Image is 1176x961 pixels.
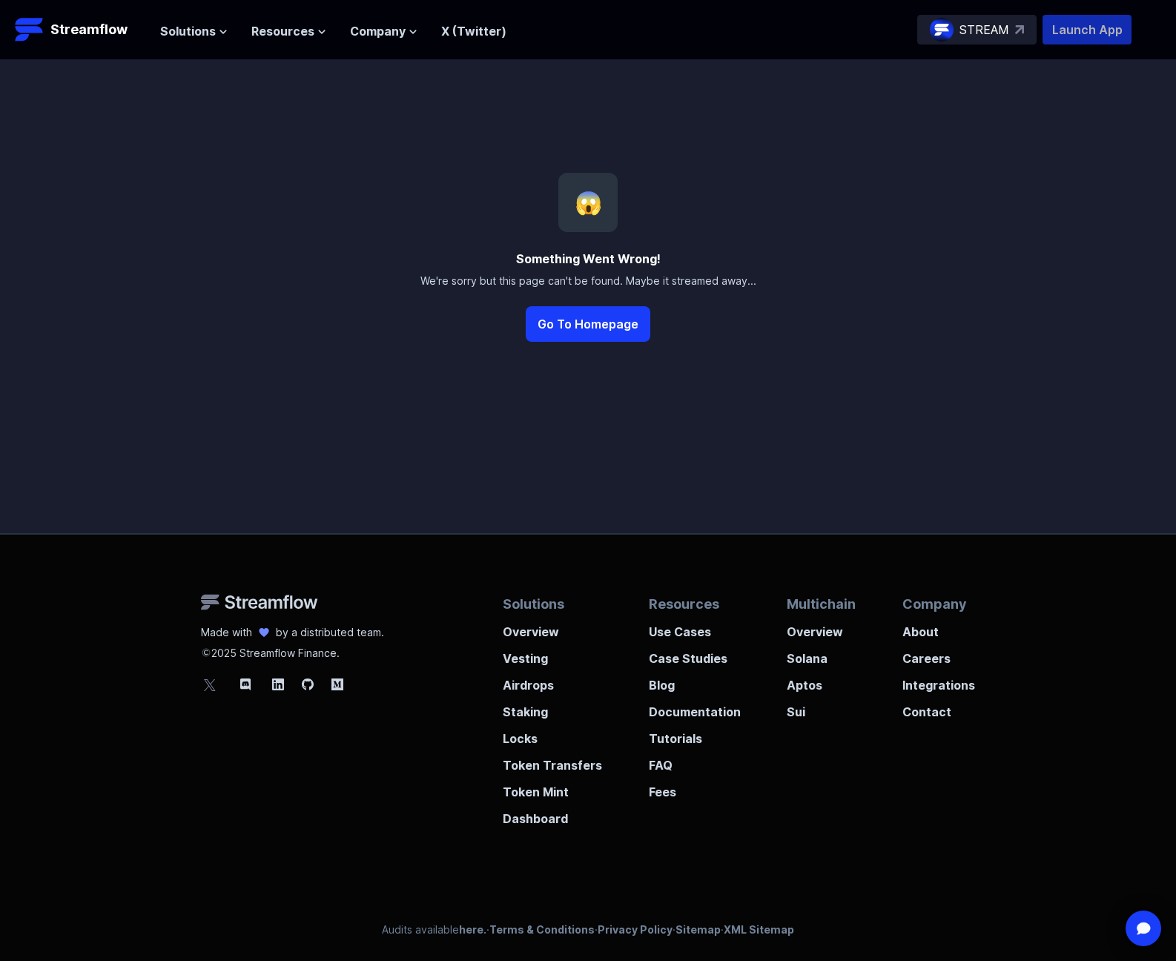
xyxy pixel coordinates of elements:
[787,594,856,614] p: Multichain
[350,22,417,40] button: Company
[489,923,595,936] a: Terms & Conditions
[959,21,1009,39] p: STREAM
[251,22,314,40] span: Resources
[526,306,650,342] button: Go To Homepage
[503,641,602,667] a: Vesting
[930,18,954,42] img: streamflow-logo-circle.png
[575,189,602,216] span: 😱
[503,721,602,747] a: Locks
[15,15,145,44] a: Streamflow
[787,614,856,641] a: Overview
[649,594,741,614] p: Resources
[441,24,506,39] a: X (Twitter)
[503,594,602,614] p: Solutions
[902,667,975,694] a: Integrations
[1043,15,1132,44] button: Launch App
[251,22,326,40] button: Resources
[787,667,856,694] a: Aptos
[160,22,228,40] button: Solutions
[649,667,741,694] a: Blog
[902,614,975,641] a: About
[902,594,975,614] p: Company
[724,923,794,936] a: XML Sitemap
[503,747,602,774] a: Token Transfers
[902,641,975,667] a: Careers
[649,747,741,774] a: FAQ
[649,774,741,801] a: Fees
[459,923,486,936] a: here.
[917,15,1037,44] a: STREAM
[503,614,602,641] a: Overview
[50,19,128,40] p: Streamflow
[201,594,318,610] img: Streamflow Logo
[160,22,216,40] span: Solutions
[503,801,602,828] a: Dashboard
[503,774,602,801] a: Token Mint
[1126,911,1161,946] div: Open Intercom Messenger
[420,274,756,288] div: We're sorry but this page can't be found. Maybe it streamed away...
[516,250,661,268] div: Something Went Wrong!
[675,923,721,936] a: Sitemap
[598,923,673,936] a: Privacy Policy
[350,22,406,40] span: Company
[649,721,741,747] a: Tutorials
[201,640,384,661] p: 2025 Streamflow Finance.
[649,614,741,641] a: Use Cases
[201,625,252,640] p: Made with
[503,694,602,721] a: Staking
[902,694,975,721] a: Contact
[1015,25,1024,34] img: top-right-arrow.svg
[787,641,856,667] a: Solana
[649,694,741,721] a: Documentation
[382,922,794,937] p: Audits available · · · ·
[526,288,650,342] a: Go To Homepage
[503,667,602,694] a: Airdrops
[15,15,44,44] img: Streamflow Logo
[787,694,856,721] a: Sui
[276,625,384,640] p: by a distributed team.
[649,641,741,667] a: Case Studies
